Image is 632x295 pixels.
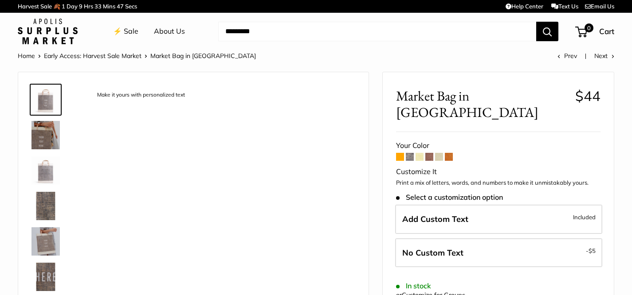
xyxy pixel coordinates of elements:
span: 1 [62,3,65,10]
label: Leave Blank [395,238,602,268]
a: description_Our first every Chambray Jute bag... [30,119,62,151]
p: Print a mix of letters, words, and numbers to make it unmistakably yours. [396,179,601,187]
img: Market Bag in Chambray [31,192,60,220]
span: Mins [103,3,115,10]
a: Help Center [506,3,543,10]
a: About Us [154,25,185,38]
img: description_Our first every Chambray Jute bag... [31,121,60,149]
a: Prev [557,52,577,60]
img: description_Seal of authenticity on the back of every bag [31,156,60,185]
span: $44 [575,87,601,105]
span: Add Custom Text [402,214,468,224]
a: description_Make it yours with personalized text [30,84,62,116]
a: Early Access: Harvest Sale Market [44,52,141,60]
input: Search... [218,22,536,41]
label: Add Custom Text [395,205,602,234]
span: $5 [589,247,596,254]
div: Make it yours with personalized text [93,89,189,101]
div: Your Color [396,139,601,152]
img: description_Make it yours with personalized text [31,85,60,114]
span: In stock [396,282,431,290]
nav: Breadcrumb [18,50,256,62]
a: description_Your new favorite everyday carry-all [30,225,62,257]
span: - [586,245,596,256]
span: 9 [79,3,82,10]
button: Search [536,22,558,41]
span: No Custom Text [402,248,463,258]
a: description_A close up of our first Chambray Jute Bag [30,261,62,293]
span: Cart [599,27,614,36]
span: Day [67,3,78,10]
a: 0 Cart [576,24,614,39]
span: 0 [585,23,593,32]
a: description_Seal of authenticity on the back of every bag [30,155,62,186]
span: 47 [117,3,124,10]
div: Customize It [396,165,601,179]
a: ⚡️ Sale [113,25,138,38]
img: Apolis: Surplus Market [18,19,78,44]
span: Market Bag in [GEOGRAPHIC_DATA] [150,52,256,60]
img: description_A close up of our first Chambray Jute Bag [31,263,60,291]
img: description_Your new favorite everyday carry-all [31,227,60,256]
a: Next [594,52,614,60]
a: Home [18,52,35,60]
span: Included [573,212,596,222]
span: 33 [94,3,102,10]
a: Text Us [551,3,578,10]
span: Market Bag in [GEOGRAPHIC_DATA] [396,88,569,120]
span: Select a customization option [396,193,503,202]
a: Email Us [585,3,614,10]
a: Market Bag in Chambray [30,190,62,222]
span: Secs [125,3,137,10]
span: Hrs [84,3,93,10]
